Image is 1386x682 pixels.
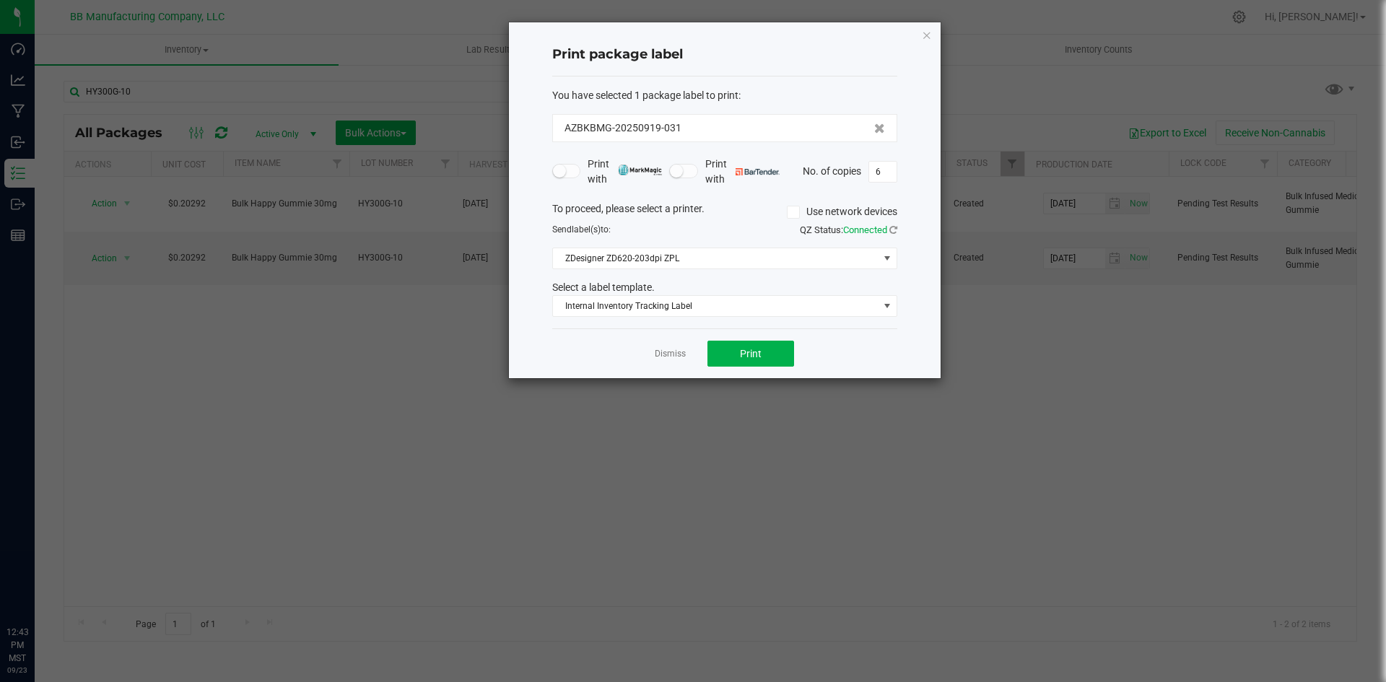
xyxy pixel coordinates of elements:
span: label(s) [572,224,601,235]
div: : [552,88,897,103]
span: ZDesigner ZD620-203dpi ZPL [553,248,879,268]
span: You have selected 1 package label to print [552,89,738,101]
span: No. of copies [803,165,861,176]
div: Select a label template. [541,280,908,295]
div: To proceed, please select a printer. [541,201,908,223]
label: Use network devices [787,204,897,219]
button: Print [707,341,794,367]
h4: Print package label [552,45,897,64]
img: mark_magic_cybra.png [618,165,662,175]
span: Print with [588,157,662,187]
span: QZ Status: [800,224,897,235]
iframe: Resource center [14,567,58,610]
span: Connected [843,224,887,235]
span: Print [740,348,762,359]
span: AZBKBMG-20250919-031 [565,121,681,136]
span: Internal Inventory Tracking Label [553,296,879,316]
img: bartender.png [736,168,780,175]
span: Print with [705,157,780,187]
a: Dismiss [655,348,686,360]
span: Send to: [552,224,611,235]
